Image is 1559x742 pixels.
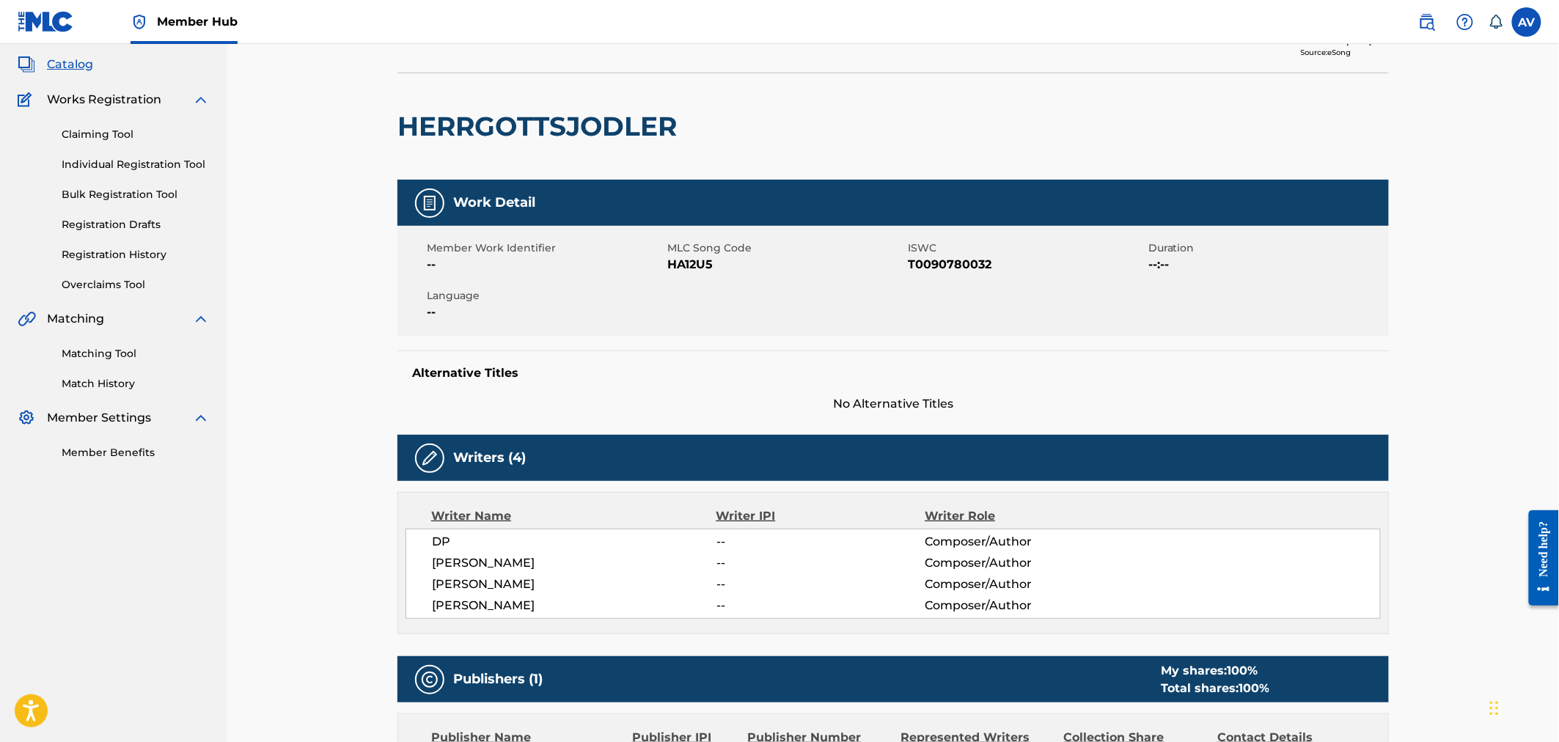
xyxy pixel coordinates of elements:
[192,409,210,427] img: expand
[1412,7,1442,37] a: Public Search
[397,110,684,143] h2: HERRGOTTSJODLER
[1148,240,1385,256] span: Duration
[397,395,1389,413] span: No Alternative Titles
[431,507,716,525] div: Writer Name
[421,671,439,688] img: Publishers
[1490,686,1499,730] div: Ziehen
[432,533,716,551] span: DP
[427,256,664,273] span: --
[1148,256,1385,273] span: --:--
[716,533,925,551] span: --
[1227,664,1258,677] span: 100 %
[62,247,210,262] a: Registration History
[1301,47,1389,58] div: Source: eSong
[432,576,716,593] span: [PERSON_NAME]
[427,288,664,304] span: Language
[716,507,925,525] div: Writer IPI
[908,240,1145,256] span: ISWC
[18,11,74,32] img: MLC Logo
[925,576,1115,593] span: Composer/Author
[432,554,716,572] span: [PERSON_NAME]
[157,13,238,30] span: Member Hub
[925,533,1115,551] span: Composer/Author
[716,554,925,572] span: --
[1450,7,1480,37] div: Help
[925,507,1115,525] div: Writer Role
[421,449,439,467] img: Writers
[192,310,210,328] img: expand
[432,597,716,614] span: [PERSON_NAME]
[453,449,526,466] h5: Writers (4)
[47,310,104,328] span: Matching
[1486,672,1559,742] iframe: Chat Widget
[667,240,904,256] span: MLC Song Code
[1239,681,1269,695] span: 100 %
[1456,13,1474,31] img: help
[62,277,210,293] a: Overclaims Tool
[427,240,664,256] span: Member Work Identifier
[427,304,664,321] span: --
[716,597,925,614] span: --
[1486,672,1559,742] div: Chat-Widget
[18,56,93,73] a: CatalogCatalog
[47,91,161,109] span: Works Registration
[62,376,210,392] a: Match History
[421,194,439,212] img: Work Detail
[925,554,1115,572] span: Composer/Author
[62,346,210,361] a: Matching Tool
[925,597,1115,614] span: Composer/Author
[1512,7,1541,37] div: User Menu
[1489,15,1503,29] div: Notifications
[62,445,210,460] a: Member Benefits
[412,366,1374,381] h5: Alternative Titles
[1518,499,1559,617] iframe: Resource Center
[62,187,210,202] a: Bulk Registration Tool
[62,217,210,232] a: Registration Drafts
[1161,680,1269,697] div: Total shares:
[908,256,1145,273] span: T0090780032
[18,91,37,109] img: Works Registration
[47,56,93,73] span: Catalog
[453,671,543,688] h5: Publishers (1)
[1418,13,1436,31] img: search
[1161,662,1269,680] div: My shares:
[716,576,925,593] span: --
[18,310,36,328] img: Matching
[453,194,535,211] h5: Work Detail
[18,409,35,427] img: Member Settings
[62,127,210,142] a: Claiming Tool
[667,256,904,273] span: HA12U5
[18,56,35,73] img: Catalog
[47,409,151,427] span: Member Settings
[62,157,210,172] a: Individual Registration Tool
[192,91,210,109] img: expand
[131,13,148,31] img: Top Rightsholder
